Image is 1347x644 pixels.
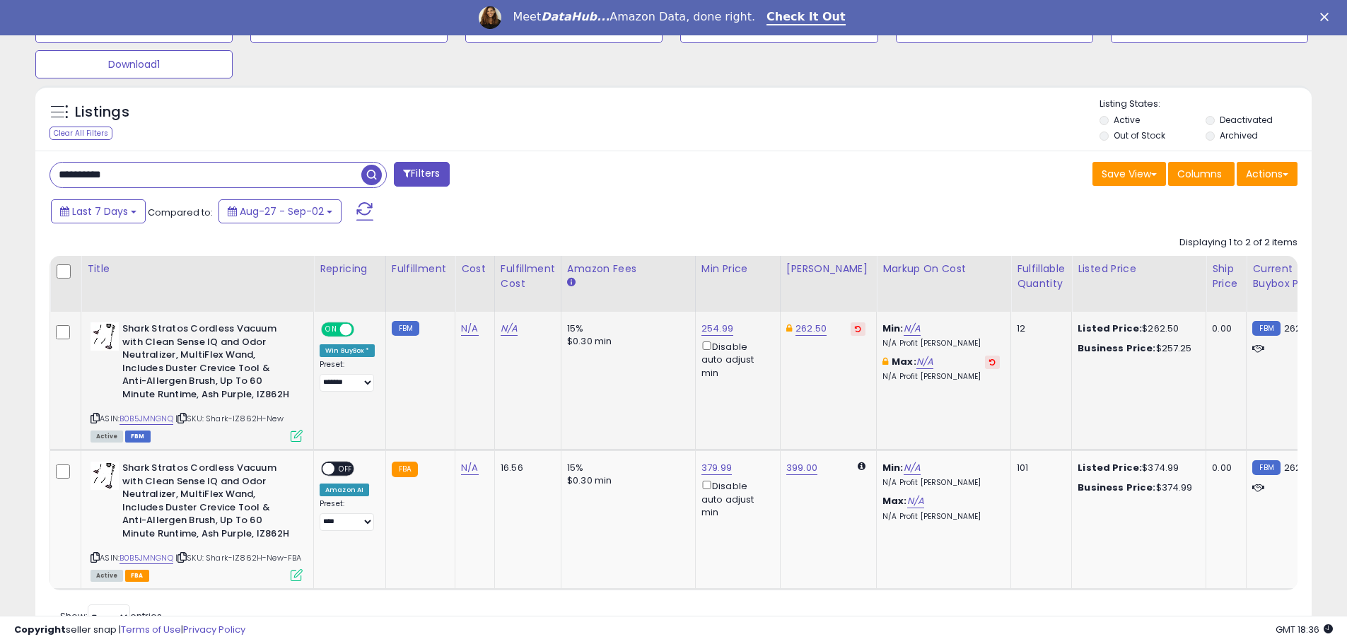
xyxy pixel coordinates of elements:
div: Current Buybox Price [1252,262,1325,291]
span: FBA [125,570,149,582]
div: Fulfillable Quantity [1017,262,1066,291]
div: $374.99 [1078,481,1195,494]
b: Max: [882,494,907,508]
span: 262.5 [1284,461,1310,474]
div: Meet Amazon Data, done right. [513,10,755,24]
div: $0.30 min [567,335,684,348]
b: Min: [882,322,904,335]
a: 379.99 [701,461,732,475]
div: Amazon Fees [567,262,689,276]
p: N/A Profit [PERSON_NAME] [882,339,1000,349]
span: ON [322,324,340,336]
div: Ship Price [1212,262,1240,291]
div: Amazon AI [320,484,369,496]
button: Filters [394,162,449,187]
button: Aug-27 - Sep-02 [218,199,342,223]
label: Active [1114,114,1140,126]
span: 262.5 [1284,322,1310,335]
small: FBM [1252,460,1280,475]
a: B0B5JMNGNQ [119,552,173,564]
a: 254.99 [701,322,733,336]
b: Min: [882,461,904,474]
label: Deactivated [1220,114,1273,126]
button: Download1 [35,50,233,78]
p: N/A Profit [PERSON_NAME] [882,478,1000,488]
label: Out of Stock [1114,129,1165,141]
span: | SKU: Shark-IZ862H-New-FBA [175,552,302,563]
h5: Listings [75,103,129,122]
a: N/A [904,461,921,475]
div: Win BuyBox * [320,344,375,357]
b: Max: [892,355,916,368]
button: Columns [1168,162,1235,186]
div: Preset: [320,499,375,531]
span: Compared to: [148,206,213,219]
div: $262.50 [1078,322,1195,335]
div: 101 [1017,462,1061,474]
span: OFF [334,463,357,475]
div: Clear All Filters [49,127,112,140]
p: N/A Profit [PERSON_NAME] [882,372,1000,382]
div: Close [1320,13,1334,21]
i: DataHub... [541,10,610,23]
p: N/A Profit [PERSON_NAME] [882,512,1000,522]
th: The percentage added to the cost of goods (COGS) that forms the calculator for Min & Max prices. [877,256,1011,312]
div: Fulfillment Cost [501,262,555,291]
div: 15% [567,322,684,335]
span: 2025-09-10 18:36 GMT [1276,623,1333,636]
b: Listed Price: [1078,461,1142,474]
div: Disable auto adjust min [701,339,769,380]
strong: Copyright [14,623,66,636]
a: N/A [501,322,518,336]
span: FBM [125,431,151,443]
b: Business Price: [1078,341,1155,355]
b: Business Price: [1078,481,1155,494]
a: 399.00 [786,461,817,475]
small: FBM [392,321,419,336]
span: Last 7 Days [72,204,128,218]
a: N/A [907,494,924,508]
button: Last 7 Days [51,199,146,223]
div: ASIN: [91,462,303,580]
div: 12 [1017,322,1061,335]
p: Listing States: [1100,98,1312,111]
span: Columns [1177,167,1222,181]
b: Listed Price: [1078,322,1142,335]
span: All listings currently available for purchase on Amazon [91,570,123,582]
div: $257.25 [1078,342,1195,355]
div: Markup on Cost [882,262,1005,276]
div: Min Price [701,262,774,276]
a: 262.50 [795,322,827,336]
a: Check It Out [766,10,846,25]
div: Displaying 1 to 2 of 2 items [1179,236,1298,250]
span: Aug-27 - Sep-02 [240,204,324,218]
a: N/A [904,322,921,336]
div: Listed Price [1078,262,1200,276]
div: ASIN: [91,322,303,440]
b: Shark Stratos Cordless Vacuum with Clean Sense IQ and Odor Neutralizer, MultiFlex Wand, Includes ... [122,462,294,544]
button: Actions [1237,162,1298,186]
div: Preset: [320,360,375,392]
small: FBA [392,462,418,477]
a: N/A [461,322,478,336]
div: $374.99 [1078,462,1195,474]
a: N/A [461,461,478,475]
div: 16.56 [501,462,550,474]
div: Fulfillment [392,262,449,276]
div: 0.00 [1212,462,1235,474]
div: 15% [567,462,684,474]
div: $0.30 min [567,474,684,487]
button: Save View [1092,162,1166,186]
a: N/A [916,355,933,369]
div: Cost [461,262,489,276]
div: Title [87,262,308,276]
span: Show: entries [60,609,162,623]
a: Terms of Use [121,623,181,636]
small: FBM [1252,321,1280,336]
a: Privacy Policy [183,623,245,636]
div: 0.00 [1212,322,1235,335]
div: Repricing [320,262,380,276]
span: All listings currently available for purchase on Amazon [91,431,123,443]
div: Disable auto adjust min [701,478,769,519]
div: seller snap | | [14,623,245,637]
